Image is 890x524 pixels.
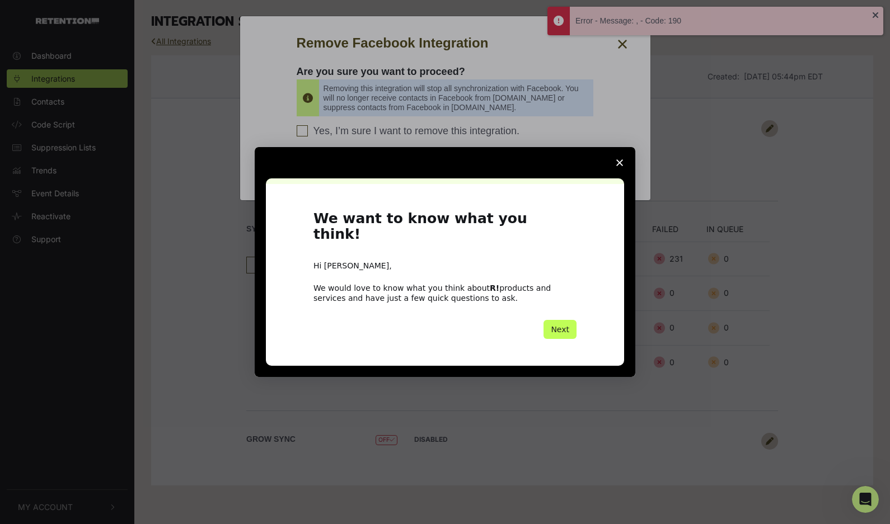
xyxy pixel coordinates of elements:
[490,284,499,292] b: R!
[313,283,577,303] div: We would love to know what you think about products and services and have just a few quick questi...
[544,320,577,339] button: Next
[313,261,577,272] div: Hi [PERSON_NAME],
[313,211,577,249] h1: We want to know what you think!
[604,147,635,178] span: Close survey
